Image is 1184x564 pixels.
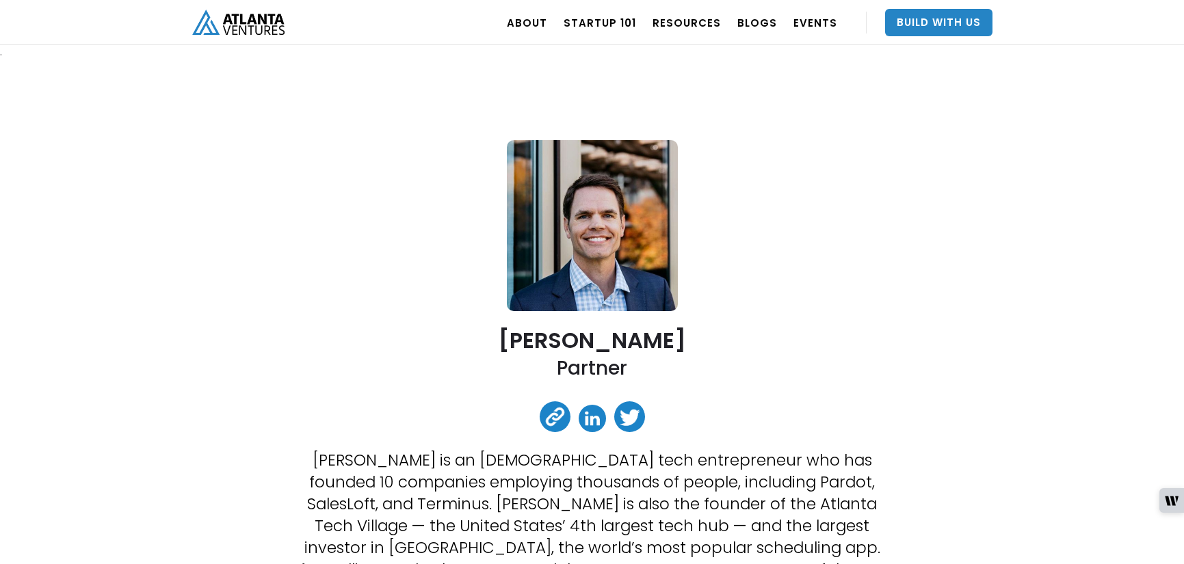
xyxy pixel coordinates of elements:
[737,3,777,42] a: BLOGS
[499,328,686,352] h2: [PERSON_NAME]
[557,355,627,381] h2: Partner
[793,3,837,42] a: EVENTS
[564,3,636,42] a: Startup 101
[885,9,992,36] a: Build With Us
[653,3,721,42] a: RESOURCES
[507,3,547,42] a: ABOUT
